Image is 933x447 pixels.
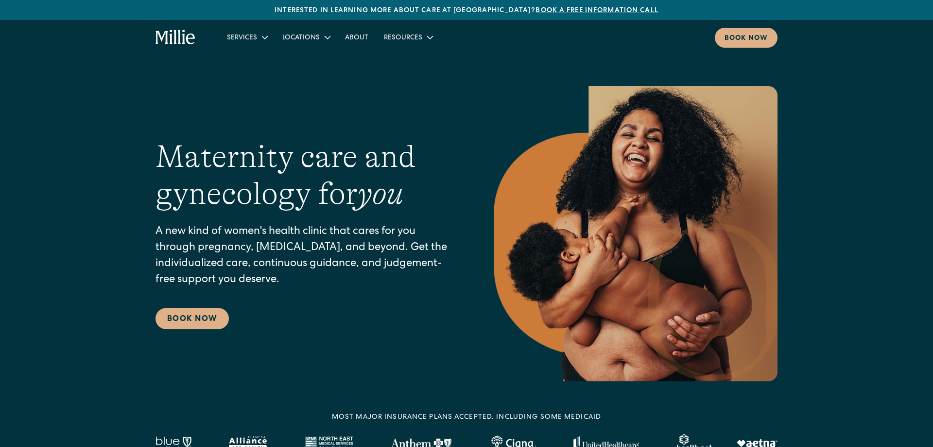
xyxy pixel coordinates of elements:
div: MOST MAJOR INSURANCE PLANS ACCEPTED, INCLUDING some MEDICAID [332,412,601,423]
img: Aetna logo [737,439,777,447]
div: Book now [725,34,768,44]
div: Locations [275,29,337,45]
img: Smiling mother with her baby in arms, celebrating body positivity and the nurturing bond of postp... [494,86,777,381]
div: Resources [384,33,422,43]
div: Locations [282,33,320,43]
em: you [358,176,403,211]
a: Book now [715,28,777,48]
a: Book a free information call [536,7,658,14]
p: A new kind of women's health clinic that cares for you through pregnancy, [MEDICAL_DATA], and bey... [155,224,455,288]
div: Services [227,33,257,43]
a: Book Now [155,308,229,329]
a: home [155,30,196,45]
div: Services [219,29,275,45]
h1: Maternity care and gynecology for [155,138,455,213]
div: Resources [376,29,440,45]
a: About [337,29,376,45]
